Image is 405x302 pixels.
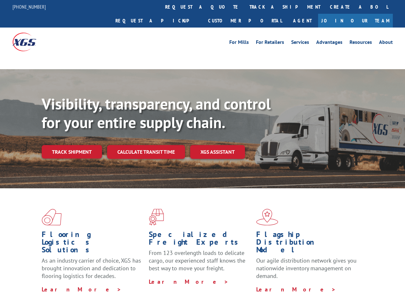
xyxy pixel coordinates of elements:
a: Resources [350,40,372,47]
a: XGS ASSISTANT [190,145,245,159]
a: Learn More > [149,278,229,285]
a: Track shipment [42,145,102,159]
a: Learn More > [256,286,336,293]
a: Advantages [316,40,342,47]
a: Services [291,40,309,47]
a: Customer Portal [203,14,287,28]
img: xgs-icon-flagship-distribution-model-red [256,209,278,225]
a: For Mills [229,40,249,47]
h1: Flooring Logistics Solutions [42,231,144,257]
a: About [379,40,393,47]
a: Request a pickup [111,14,203,28]
img: xgs-icon-total-supply-chain-intelligence-red [42,209,62,225]
a: For Retailers [256,40,284,47]
h1: Flagship Distribution Model [256,231,359,257]
a: Learn More > [42,286,122,293]
a: [PHONE_NUMBER] [13,4,46,10]
a: Agent [287,14,318,28]
a: Join Our Team [318,14,393,28]
b: Visibility, transparency, and control for your entire supply chain. [42,94,271,132]
a: Calculate transit time [107,145,185,159]
p: From 123 overlength loads to delicate cargo, our experienced staff knows the best way to move you... [149,249,251,278]
span: As an industry carrier of choice, XGS has brought innovation and dedication to flooring logistics... [42,257,141,280]
h1: Specialized Freight Experts [149,231,251,249]
img: xgs-icon-focused-on-flooring-red [149,209,164,225]
span: Our agile distribution network gives you nationwide inventory management on demand. [256,257,357,280]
